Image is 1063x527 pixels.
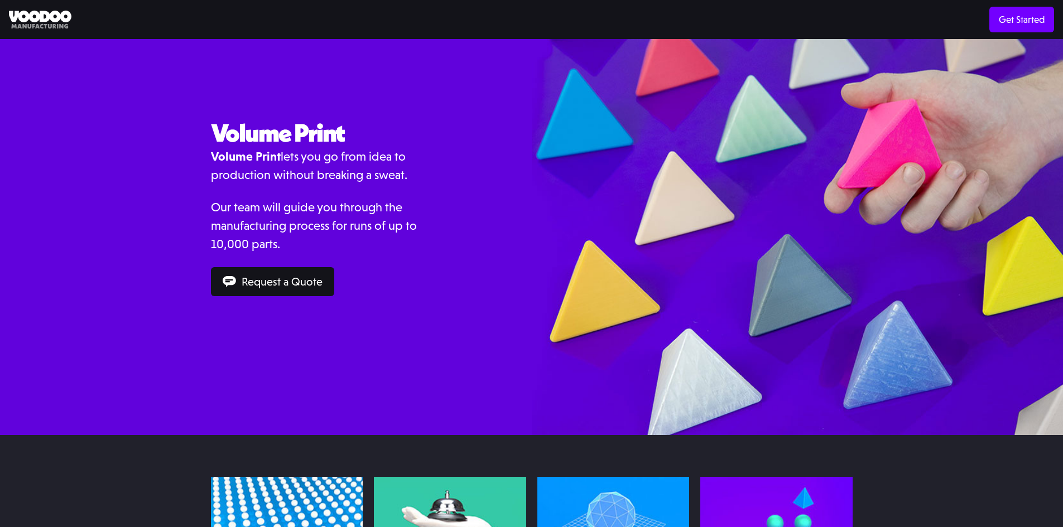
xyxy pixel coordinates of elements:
[211,198,426,253] p: Our team will guide you through the manufacturing process for runs of up to 10,000 parts.
[211,147,426,184] p: lets you go from idea to production without breaking a sweat.
[211,149,281,163] strong: Volume Print
[989,7,1054,32] a: Get Started
[211,119,426,147] h2: Volume Print
[211,267,334,296] a: Request a Quote
[9,11,71,29] img: Voodoo Manufacturing logo
[242,276,323,287] div: Request a Quote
